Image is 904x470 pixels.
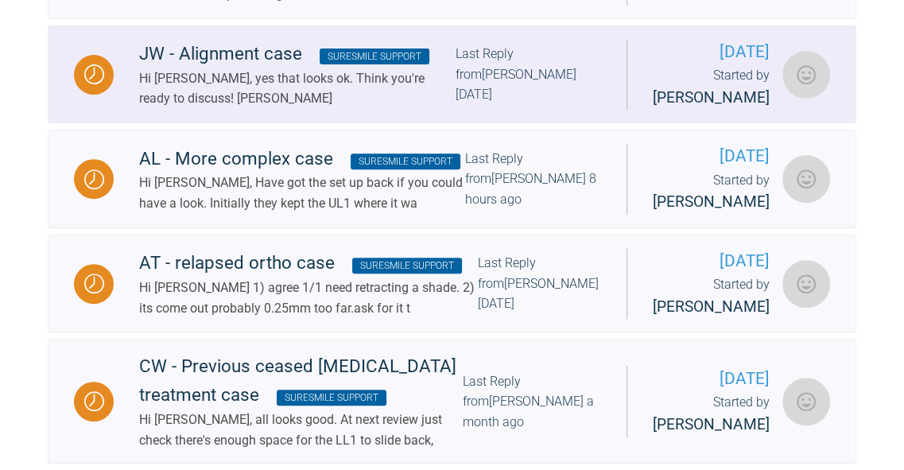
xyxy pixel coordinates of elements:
span: [DATE] [653,39,770,65]
a: WaitingAT - relapsed ortho case SureSmile SupportHi [PERSON_NAME] 1) agree 1/1 need retracting a ... [48,235,856,333]
div: AL - More complex case [139,145,465,173]
div: Last Reply from [PERSON_NAME] [DATE] [456,44,601,105]
span: [DATE] [653,143,770,169]
img: Cathryn Sherlock [782,260,830,308]
div: AT - relapsed ortho case [139,249,478,278]
span: [DATE] [653,366,770,392]
a: WaitingJW - Alignment case SureSmile SupportHi [PERSON_NAME], yes that looks ok. Think you're rea... [48,25,856,124]
span: [PERSON_NAME] [653,88,770,107]
div: Last Reply from [PERSON_NAME] a month ago [463,371,601,433]
img: Waiting [84,391,104,411]
img: Waiting [84,274,104,293]
img: Waiting [84,169,104,189]
a: WaitingCW - Previous ceased [MEDICAL_DATA] treatment case SureSmile SupportHi [PERSON_NAME], all ... [48,339,856,464]
div: Started by [653,274,770,319]
div: Hi [PERSON_NAME] 1) agree 1/1 need retracting a shade. 2) its come out probably 0.25mm too far.as... [139,278,478,318]
div: JW - Alignment case [139,40,456,68]
img: Cathryn Sherlock [782,378,830,425]
span: [PERSON_NAME] [653,415,770,433]
div: Hi [PERSON_NAME], yes that looks ok. Think you're ready to discuss! [PERSON_NAME] [139,68,456,109]
div: Hi [PERSON_NAME], all looks good. At next review just check there's enough space for the LL1 to s... [139,410,463,450]
img: Cathryn Sherlock [782,51,830,99]
div: Started by [653,170,770,215]
div: Started by [653,392,770,437]
div: Last Reply from [PERSON_NAME] [DATE] [478,253,601,314]
span: [DATE] [653,248,770,274]
div: Last Reply from [PERSON_NAME] 8 hours ago [465,149,601,210]
div: CW - Previous ceased [MEDICAL_DATA] treatment case [139,352,463,410]
a: WaitingAL - More complex case SureSmile SupportHi [PERSON_NAME], Have got the set up back if you ... [48,130,856,228]
span: SureSmile Support [351,153,460,169]
span: [PERSON_NAME] [653,297,770,316]
span: SureSmile Support [277,390,386,406]
span: SureSmile Support [320,49,429,64]
div: Hi [PERSON_NAME], Have got the set up back if you could have a look. Initially they kept the UL1 ... [139,173,465,213]
div: Started by [653,65,770,110]
span: SureSmile Support [352,258,462,274]
img: Waiting [84,64,104,84]
img: Cathryn Sherlock [782,155,830,203]
span: [PERSON_NAME] [653,192,770,211]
